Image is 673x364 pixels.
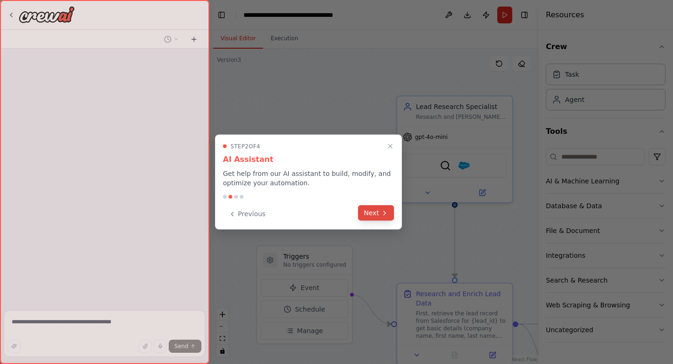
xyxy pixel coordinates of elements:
p: Get help from our AI assistant to build, modify, and optimize your automation. [223,169,394,188]
span: Step 2 of 4 [230,143,260,150]
button: Hide left sidebar [215,8,228,22]
button: Previous [223,206,271,222]
button: Next [358,205,394,221]
h3: AI Assistant [223,154,394,165]
button: Close walkthrough [385,141,396,152]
